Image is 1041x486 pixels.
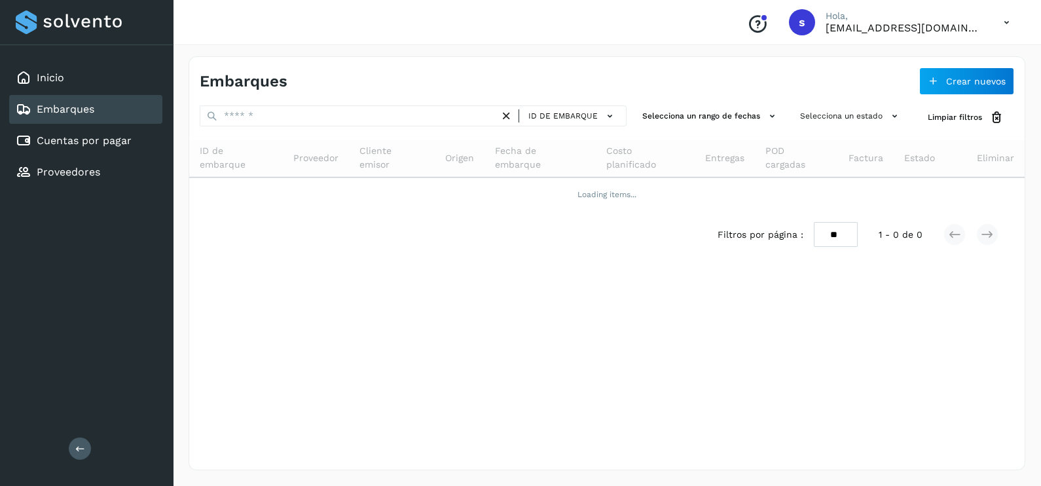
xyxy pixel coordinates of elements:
[9,126,162,155] div: Cuentas por pagar
[946,77,1006,86] span: Crear nuevos
[524,107,621,126] button: ID de embarque
[718,228,803,242] span: Filtros por página :
[359,144,425,172] span: Cliente emisor
[495,144,585,172] span: Fecha de embarque
[606,144,685,172] span: Costo planificado
[200,72,287,91] h4: Embarques
[917,105,1014,130] button: Limpiar filtros
[904,151,935,165] span: Estado
[37,71,64,84] a: Inicio
[919,67,1014,95] button: Crear nuevos
[445,151,474,165] span: Origen
[37,166,100,178] a: Proveedores
[705,151,744,165] span: Entregas
[200,144,272,172] span: ID de embarque
[189,178,1025,212] td: Loading items...
[9,95,162,124] div: Embarques
[9,158,162,187] div: Proveedores
[9,64,162,92] div: Inicio
[528,110,598,122] span: ID de embarque
[826,22,983,34] p: smedina@niagarawater.com
[37,134,132,147] a: Cuentas por pagar
[765,144,828,172] span: POD cargadas
[37,103,94,115] a: Embarques
[637,105,784,127] button: Selecciona un rango de fechas
[928,111,982,123] span: Limpiar filtros
[293,151,338,165] span: Proveedor
[795,105,907,127] button: Selecciona un estado
[879,228,922,242] span: 1 - 0 de 0
[826,10,983,22] p: Hola,
[977,151,1014,165] span: Eliminar
[849,151,883,165] span: Factura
